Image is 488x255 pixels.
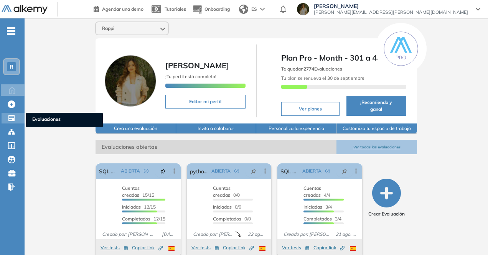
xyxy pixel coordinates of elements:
span: Iniciadas [303,204,322,210]
span: 12/15 [122,204,156,210]
span: Iniciadas [122,204,141,210]
a: python support [190,163,209,179]
span: Completados [213,216,241,222]
span: 15/15 [122,185,154,198]
button: Ver tests [101,243,128,252]
img: ESP [350,246,356,251]
span: 3/4 [303,204,332,210]
button: Crear Evaluación [368,179,405,217]
span: Crear Evaluación [368,211,405,217]
span: Copiar link [313,244,345,251]
span: Completados [303,216,332,222]
span: check-circle [325,169,330,173]
button: pushpin [245,165,262,177]
span: pushpin [160,168,166,174]
span: Evaluaciones abiertas [96,140,336,154]
span: Agendar una demo [102,6,143,12]
span: ABIERTA [121,168,140,174]
button: Copiar link [223,243,254,252]
span: Copiar link [132,244,163,251]
span: ¡Tu perfil está completo! [165,74,216,79]
span: Creado por: [PERSON_NAME] [99,231,158,238]
span: Copiar link [223,244,254,251]
a: Agendar una demo [94,4,143,13]
span: Evaluaciones [32,116,97,124]
span: Completados [122,216,150,222]
a: SQL Operations Analyst [99,163,118,179]
span: Tutoriales [165,6,186,12]
span: pushpin [342,168,347,174]
span: ES [251,6,257,13]
span: [PERSON_NAME][EMAIL_ADDRESS][PERSON_NAME][DOMAIN_NAME] [314,9,468,15]
span: ABIERTA [302,168,321,174]
span: Onboarding [204,6,230,12]
span: 0/0 [213,204,241,210]
span: Cuentas creadas [303,185,321,198]
span: Creado por: [PERSON_NAME] [280,231,333,238]
button: Onboarding [192,1,230,18]
span: Tu plan se renueva el [281,75,364,81]
span: Cuentas creadas [213,185,231,198]
img: ESP [168,246,175,251]
span: [DATE] [159,231,178,238]
span: [PERSON_NAME] [314,3,468,9]
span: Plan Pro - Month - 301 a 400 [281,52,406,64]
span: 4/4 [303,185,330,198]
button: Ver planes [281,102,340,116]
button: ¡Recomienda y gana! [346,96,406,116]
span: Iniciadas [213,204,232,210]
span: Te quedan Evaluaciones [281,66,342,72]
img: Foto de perfil [105,55,156,107]
img: ESP [259,246,265,251]
button: Personaliza la experiencia [256,123,336,134]
i: - [7,30,15,32]
b: 30 de septiembre [326,75,364,81]
span: check-circle [144,169,148,173]
span: 12/15 [122,216,165,222]
span: check-circle [234,169,239,173]
button: Editar mi perfil [165,95,245,109]
button: Copiar link [313,243,345,252]
b: 2774 [303,66,314,72]
span: 22 ago. 2025 [245,231,268,238]
span: R [10,64,13,70]
button: Customiza tu espacio de trabajo [336,123,417,134]
span: pushpin [251,168,256,174]
a: SQL Turbo [280,163,299,179]
button: pushpin [155,165,171,177]
span: ABIERTA [211,168,231,174]
button: Crea una evaluación [96,123,176,134]
img: world [239,5,248,14]
img: Logo [2,5,48,15]
span: Cuentas creadas [122,185,140,198]
button: Ver tests [282,243,310,252]
span: Creado por: [PERSON_NAME] [190,231,236,238]
span: 0/0 [213,185,240,198]
span: [PERSON_NAME] [165,61,229,70]
span: 0/0 [213,216,251,222]
span: Rappi [102,25,114,31]
button: Ver todas las evaluaciones [336,140,417,154]
button: pushpin [336,165,353,177]
span: 3/4 [303,216,341,222]
span: 21 ago. 2025 [333,231,359,238]
button: Copiar link [132,243,163,252]
img: arrow [260,8,265,11]
button: Ver tests [191,243,219,252]
button: Invita a colaborar [176,123,256,134]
